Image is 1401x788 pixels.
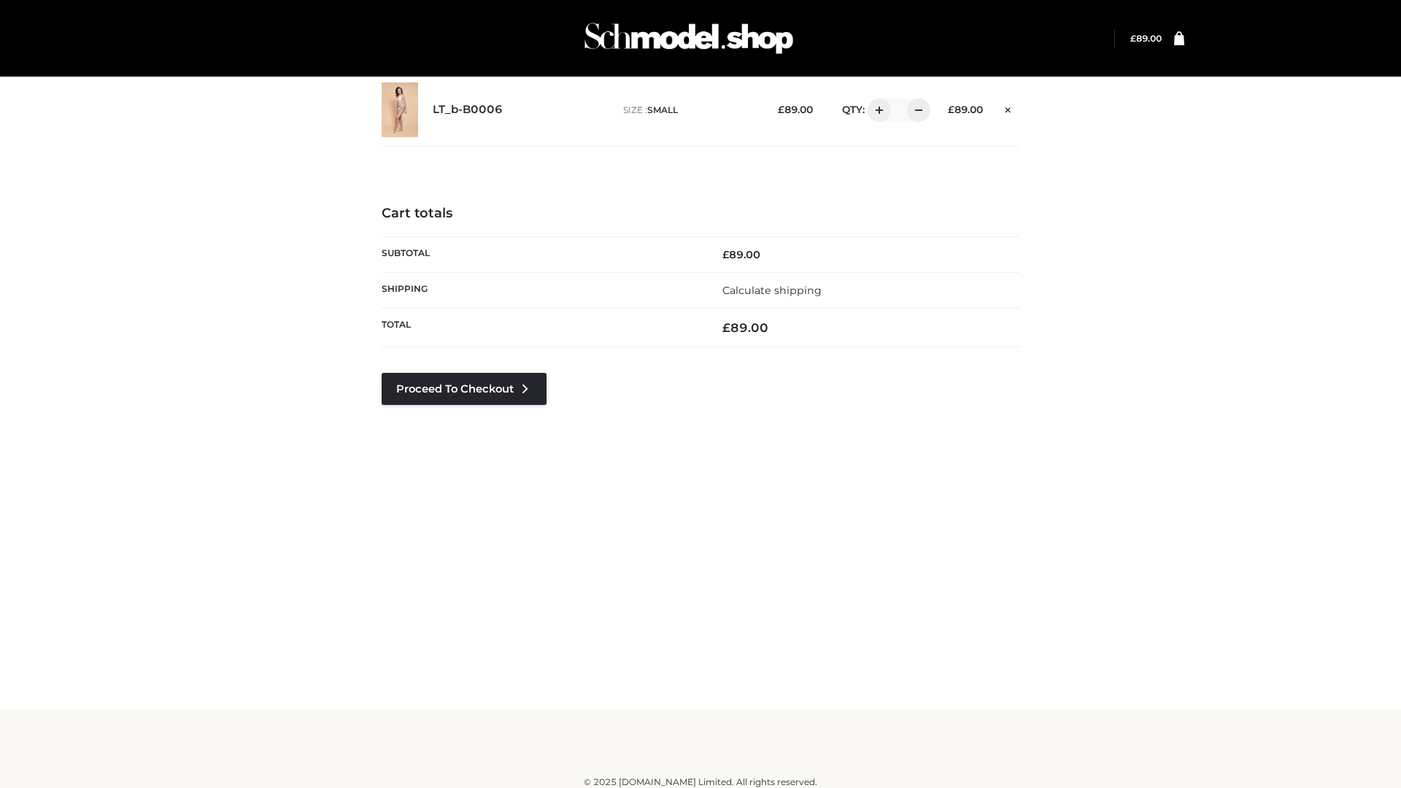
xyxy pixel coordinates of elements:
th: Shipping [382,272,700,308]
span: £ [1130,33,1136,44]
th: Subtotal [382,236,700,272]
span: SMALL [647,104,678,115]
bdi: 89.00 [778,104,813,115]
a: £89.00 [1130,33,1162,44]
p: size : [623,104,755,117]
div: QTY: [827,98,925,122]
h4: Cart totals [382,206,1019,222]
bdi: 89.00 [948,104,983,115]
th: Total [382,309,700,347]
span: £ [722,320,730,335]
span: £ [778,104,784,115]
bdi: 89.00 [722,320,768,335]
a: Calculate shipping [722,284,822,297]
span: £ [948,104,954,115]
a: LT_b-B0006 [433,103,503,117]
img: Schmodel Admin 964 [579,9,798,67]
span: £ [722,248,729,261]
a: Remove this item [997,98,1019,117]
bdi: 89.00 [722,248,760,261]
a: Proceed to Checkout [382,373,547,405]
bdi: 89.00 [1130,33,1162,44]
